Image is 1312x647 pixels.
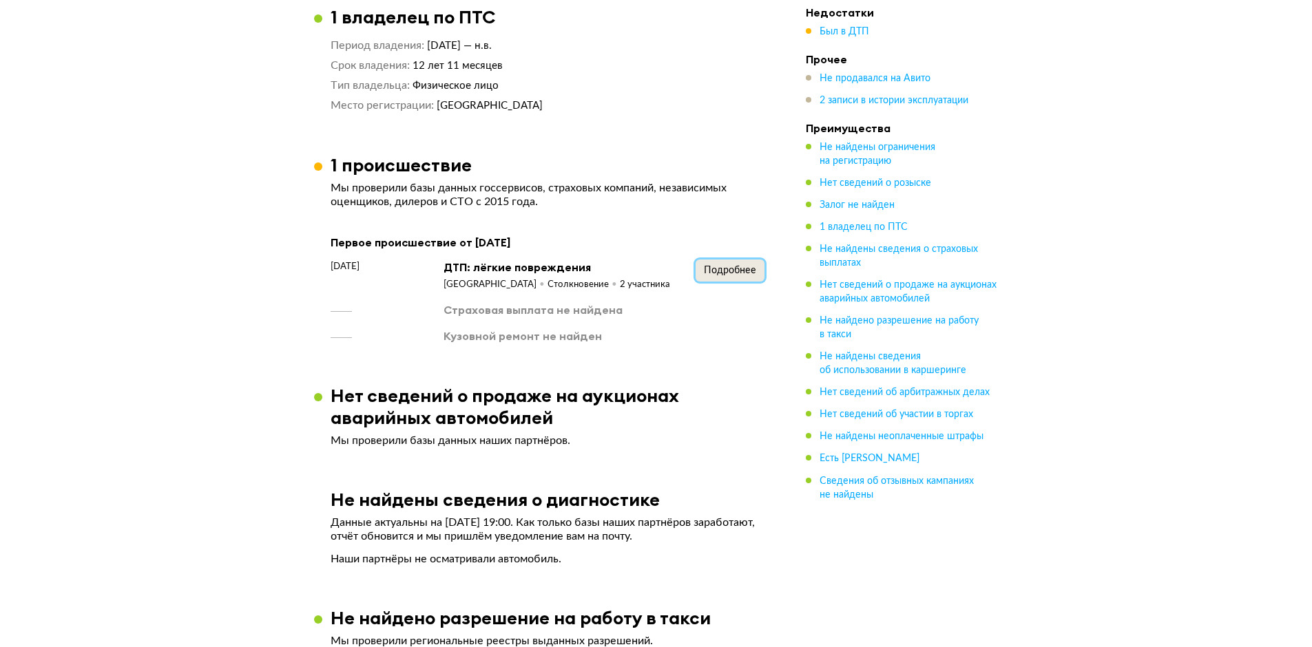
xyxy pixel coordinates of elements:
[331,233,764,251] div: Первое происшествие от [DATE]
[331,181,764,209] p: Мы проверили базы данных госсервисов, страховых компаний, независимых оценщиков, дилеров и СТО с ...
[427,41,492,51] span: [DATE] — н.в.
[444,302,623,317] div: Страховая выплата не найдена
[696,259,764,282] button: Подробнее
[820,222,908,232] span: 1 владелец по ПТС
[444,259,670,275] div: ДТП: лёгкие повреждения
[331,607,711,628] h3: Не найдено разрешение на работу в такси
[820,74,930,83] span: Не продавался на Авито
[444,328,602,343] div: Кузовной ремонт не найден
[413,61,503,71] span: 12 лет 11 месяцев
[704,266,756,275] span: Подробнее
[620,279,670,291] div: 2 участника
[820,476,974,499] span: Сведения об отзывных кампаниях не найдены
[820,142,935,166] span: Не найдены ограничения на регистрацию
[820,200,895,210] span: Залог не найден
[820,432,983,441] span: Не найдены неоплаченные штрафы
[437,100,543,111] span: [GEOGRAPHIC_DATA]
[820,178,931,188] span: Нет сведений о розыске
[331,59,410,73] dt: Срок владения
[820,410,973,419] span: Нет сведений об участии в торгах
[331,385,781,427] h3: Нет сведений о продаже на аукционах аварийных автомобилей
[820,27,869,36] span: Был в ДТП
[331,516,764,543] p: Данные актуальны на [DATE] 19:00. Как только базы наших партнёров заработают, отчёт обновится и м...
[820,352,966,375] span: Не найдены сведения об использовании в каршеринге
[331,489,660,510] h3: Не найдены сведения о диагностике
[806,121,999,135] h4: Преимущества
[806,6,999,19] h4: Недостатки
[444,279,548,291] div: [GEOGRAPHIC_DATA]
[331,98,434,113] dt: Место регистрации
[820,316,979,339] span: Не найдено разрешение на работу в такси
[331,6,495,28] h3: 1 владелец по ПТС
[331,78,410,93] dt: Тип владельца
[331,552,764,566] p: Наши партнёры не осматривали автомобиль.
[331,39,424,53] dt: Период владения
[820,388,990,397] span: Нет сведений об арбитражных делах
[820,280,997,304] span: Нет сведений о продаже на аукционах аварийных автомобилей
[806,52,999,66] h4: Прочее
[331,434,764,447] p: Мы проверили базы данных наших партнёров.
[548,279,620,291] div: Столкновение
[820,244,978,268] span: Не найдены сведения о страховых выплатах
[413,81,499,91] span: Физическое лицо
[820,454,919,463] span: Есть [PERSON_NAME]
[331,154,472,176] h3: 1 происшествие
[820,96,968,105] span: 2 записи в истории эксплуатации
[331,259,360,273] span: [DATE]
